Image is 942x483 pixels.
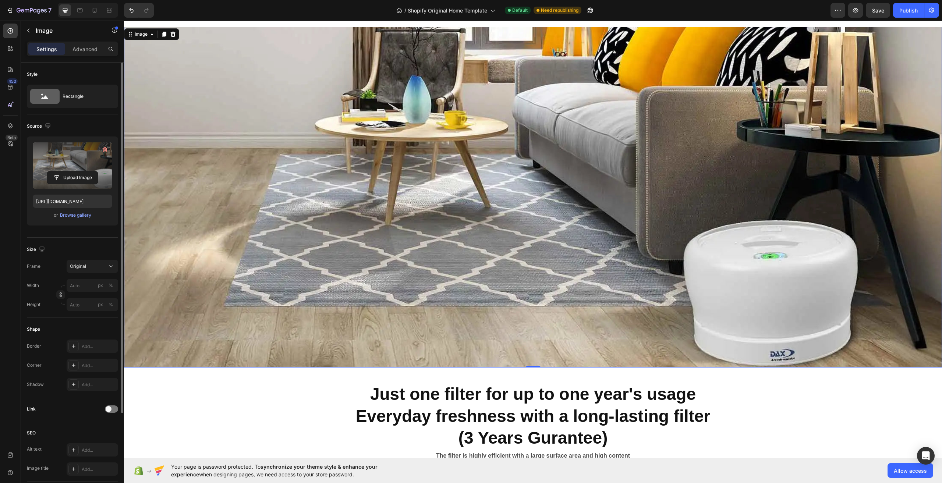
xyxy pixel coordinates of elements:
[334,408,484,427] strong: (3 Years Gurantee)
[27,430,36,436] div: SEO
[109,282,113,289] div: %
[872,7,884,14] span: Save
[124,3,154,18] div: Undo/Redo
[106,300,115,309] button: px
[27,71,38,78] div: Style
[98,301,103,308] div: px
[60,212,91,219] div: Browse gallery
[27,245,46,255] div: Size
[3,3,55,18] button: 7
[124,21,942,458] iframe: Design area
[312,432,506,438] strong: The filter is highly efficient with a large surface area and high content
[27,263,40,270] label: Frame
[894,467,927,475] span: Allow access
[27,282,39,289] label: Width
[36,45,57,53] p: Settings
[63,88,107,105] div: Rectangle
[27,343,41,349] div: Border
[82,447,116,454] div: Add...
[98,282,103,289] div: px
[512,7,528,14] span: Default
[27,301,40,308] label: Height
[917,447,935,465] div: Open Intercom Messenger
[408,7,487,14] span: Shopify Original Home Template
[33,195,112,208] input: https://example.com/image.jpg
[47,171,98,184] button: Upload Image
[36,26,98,35] p: Image
[893,3,924,18] button: Publish
[72,45,98,53] p: Advanced
[404,7,406,14] span: /
[67,260,118,273] button: Original
[27,381,44,388] div: Shadow
[899,7,918,14] div: Publish
[171,464,378,477] span: synchronize your theme style & enhance your experience
[60,212,92,219] button: Browse gallery
[70,263,86,270] span: Original
[27,406,36,412] div: Link
[246,364,572,383] strong: Just one filter for up to one year's usage
[109,301,113,308] div: %
[866,3,890,18] button: Save
[106,281,115,290] button: px
[27,326,40,333] div: Shape
[67,279,118,292] input: px%
[82,343,116,350] div: Add...
[888,463,933,478] button: Allow access
[27,121,52,131] div: Source
[7,78,18,84] div: 450
[82,466,116,473] div: Add...
[54,211,58,220] span: or
[27,362,42,369] div: Corner
[541,7,578,14] span: Need republishing
[67,298,118,311] input: px%
[96,281,105,290] button: %
[96,300,105,309] button: %
[27,465,49,472] div: Image title
[6,135,18,141] div: Beta
[171,463,406,478] span: Your page is password protected. To when designing pages, we need access to your store password.
[232,386,587,405] strong: Everyday freshness with a long-lasting filter
[82,362,116,369] div: Add...
[82,381,116,388] div: Add...
[27,446,42,452] div: Alt text
[48,6,52,15] p: 7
